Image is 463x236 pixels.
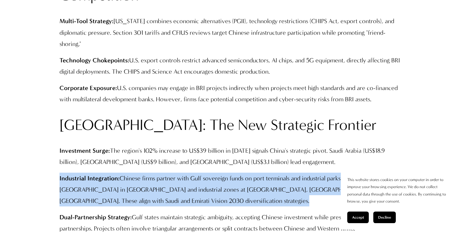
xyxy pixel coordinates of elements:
span: Accept [352,215,364,220]
p: Chinese firms partner with Gulf sovereign funds on port terminals and industrial parks, including... [59,173,403,206]
section: Cookie banner [341,170,457,230]
h2: [GEOGRAPHIC_DATA]: The New Strategic Frontier [59,115,403,135]
span: Decline [378,215,391,220]
p: U.S. export controls restrict advanced semiconductors, AI chips, and 5G equipment, directly affec... [59,55,403,77]
button: Accept [347,212,369,223]
p: This website stores cookies on your computer in order to improve your browsing experience. We do ... [347,176,450,205]
p: Gulf states maintain strategic ambiguity, accepting Chinese investment while preserving U.S. secu... [59,212,403,234]
strong: Industrial Integration: [59,175,120,182]
strong: Multi-Tool Strategy: [59,17,113,25]
button: Decline [373,212,396,223]
p: [US_STATE] combines economic alternatives (PGII), technology restrictions (CHIPS Act, export cont... [59,15,403,49]
strong: Corporate Exposure: [59,84,117,92]
strong: Dual-Partnership Strategy: [59,213,132,221]
strong: Investment Surge: [59,147,110,154]
p: U.S. companies may engage in BRI projects indirectly when projects meet high standards and are co... [59,82,403,105]
strong: Technology Chokepoints: [59,57,129,64]
p: The region's 102% increase to US$39 billion in [DATE] signals China's strategic pivot. Saudi Arab... [59,145,403,168]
